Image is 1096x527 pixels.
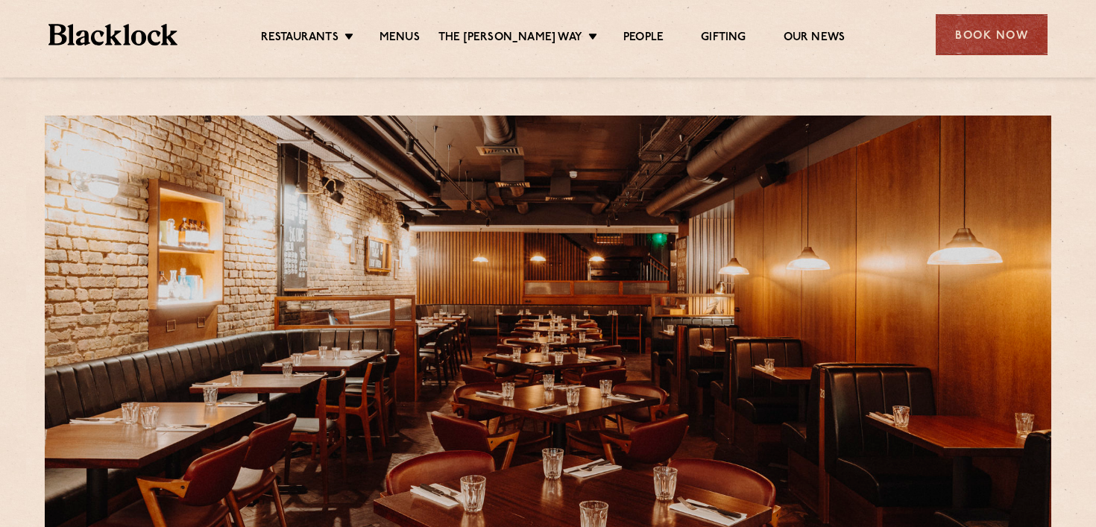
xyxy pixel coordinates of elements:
div: Book Now [936,14,1048,55]
img: BL_Textured_Logo-footer-cropped.svg [48,24,177,45]
a: Menus [379,31,420,47]
a: Our News [784,31,845,47]
a: Gifting [701,31,746,47]
a: Restaurants [261,31,338,47]
a: People [623,31,664,47]
a: The [PERSON_NAME] Way [438,31,582,47]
